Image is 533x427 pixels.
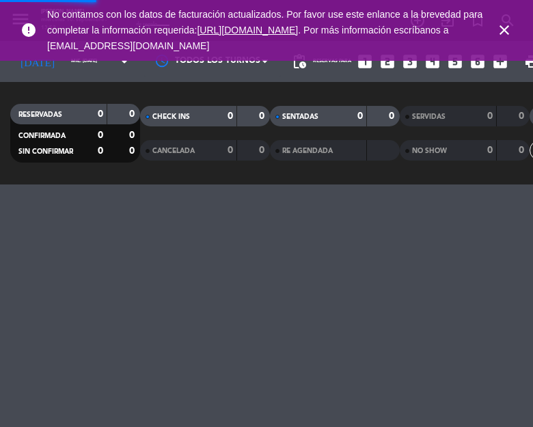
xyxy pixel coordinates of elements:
[446,53,464,70] i: looks_5
[98,130,103,140] strong: 0
[313,59,351,64] span: Reservas para
[129,109,137,119] strong: 0
[357,111,363,121] strong: 0
[356,53,374,70] i: looks_one
[18,148,73,155] span: SIN CONFIRMAR
[129,146,137,156] strong: 0
[259,111,267,121] strong: 0
[152,113,190,120] span: CHECK INS
[282,148,333,154] span: RE AGENDADA
[98,109,103,119] strong: 0
[10,49,64,74] i: [DATE]
[412,113,446,120] span: SERVIDAS
[282,113,318,120] span: SENTADAS
[389,111,397,121] strong: 0
[152,148,195,154] span: CANCELADA
[496,22,512,38] i: close
[47,25,448,51] a: . Por más información escríbanos a [EMAIL_ADDRESS][DOMAIN_NAME]
[491,53,509,70] i: add_box
[424,53,441,70] i: looks_4
[412,148,447,154] span: NO SHOW
[401,53,419,70] i: looks_3
[20,22,37,38] i: error
[129,130,137,140] strong: 0
[469,53,487,70] i: looks_6
[116,53,133,70] i: arrow_drop_down
[291,53,307,70] span: pending_actions
[487,146,493,155] strong: 0
[519,146,527,155] strong: 0
[18,133,66,139] span: CONFIRMADA
[197,25,298,36] a: [URL][DOMAIN_NAME]
[47,9,482,51] span: No contamos con los datos de facturación actualizados. Por favor use este enlance a la brevedad p...
[487,111,493,121] strong: 0
[228,111,233,121] strong: 0
[98,146,103,156] strong: 0
[18,111,62,118] span: RESERVADAS
[259,146,267,155] strong: 0
[519,111,527,121] strong: 0
[379,53,396,70] i: looks_two
[228,146,233,155] strong: 0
